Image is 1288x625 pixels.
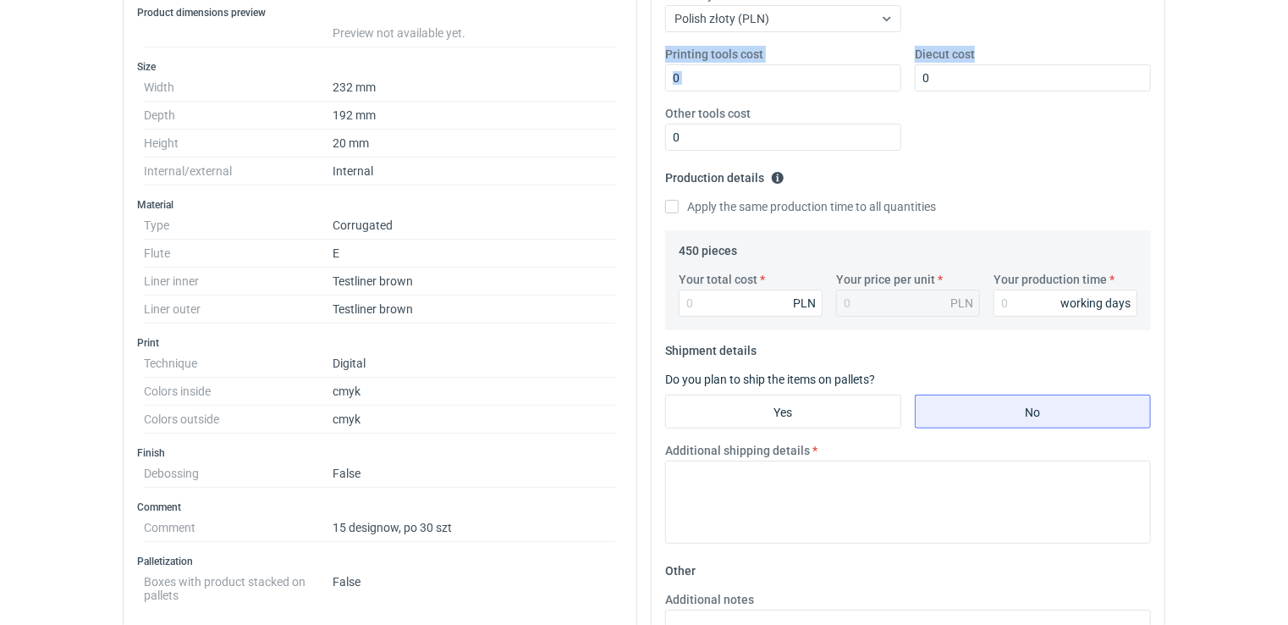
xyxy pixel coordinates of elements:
[994,290,1137,317] input: 0
[333,460,616,488] dd: False
[144,350,333,378] dt: Technique
[144,240,333,268] dt: Flute
[793,295,816,312] div: PLN
[333,350,616,378] dd: Digital
[994,271,1107,288] label: Your production time
[333,296,616,324] dd: Testliner brown
[665,395,901,429] label: Yes
[144,296,333,324] dt: Liner outer
[333,406,616,434] dd: cmyk
[144,514,333,542] dt: Comment
[333,212,616,240] dd: Corrugated
[915,395,1151,429] label: No
[137,501,623,514] h3: Comment
[333,26,465,40] span: Preview not available yet.
[665,373,875,386] label: Do you plan to ship the items on pallets?
[144,568,333,602] dt: Boxes with product stacked on pallets
[915,46,975,63] label: Diecut cost
[144,268,333,296] dt: Liner inner
[950,295,973,312] div: PLN
[1060,295,1131,312] div: working days
[679,271,757,288] label: Your total cost
[333,102,616,130] dd: 192 mm
[333,74,616,102] dd: 232 mm
[665,64,901,91] input: 0
[137,336,623,350] h3: Print
[665,198,936,215] label: Apply the same production time to all quantities
[137,6,623,19] h3: Product dimensions preview
[144,102,333,130] dt: Depth
[137,60,623,74] h3: Size
[137,446,623,460] h3: Finish
[915,64,1151,91] input: 0
[665,164,784,185] legend: Production details
[333,378,616,406] dd: cmyk
[333,568,616,602] dd: False
[137,555,623,568] h3: Palletization
[144,212,333,240] dt: Type
[679,290,823,317] input: 0
[144,74,333,102] dt: Width
[144,406,333,434] dt: Colors outside
[665,337,757,357] legend: Shipment details
[144,378,333,406] dt: Colors inside
[333,130,616,158] dd: 20 mm
[679,237,737,257] legend: 450 pieces
[674,12,769,25] span: Polish złoty (PLN)
[665,557,696,578] legend: Other
[333,158,616,185] dd: Internal
[333,268,616,296] dd: Testliner brown
[665,46,763,63] label: Printing tools cost
[144,130,333,158] dt: Height
[333,514,616,542] dd: 15 designow, po 30 szt
[144,158,333,185] dt: Internal/external
[665,124,901,151] input: 0
[333,240,616,268] dd: E
[665,105,751,122] label: Other tools cost
[144,460,333,488] dt: Debossing
[665,442,810,459] label: Additional shipping details
[836,271,935,288] label: Your price per unit
[137,198,623,212] h3: Material
[665,591,754,608] label: Additional notes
